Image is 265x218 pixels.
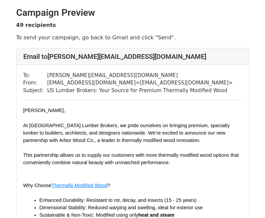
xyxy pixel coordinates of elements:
h4: Email to [PERSON_NAME][EMAIL_ADDRESS][DOMAIN_NAME] [23,52,242,61]
span: Thermally Modified Wood [51,183,107,188]
td: To: [23,72,47,79]
td: Subject: [23,87,47,95]
a: Thermally Modified Wood [51,182,107,188]
span: At [GEOGRAPHIC_DATA] Lumber Brokers, we pride ourselves on bringing premium, specialty lumber to ... [23,123,231,143]
span: Dimensional Stability: Reduced warping and swelling, ideal for exterior use [39,205,203,210]
p: To send your campaign, go back to Gmail and click "Send". [16,34,249,41]
span: Sustainable & Non-Toxic: Modified using only [39,212,138,218]
span: Enhanced Durability: Resistant to rot, decay, and insects (15 - 25 years) [39,197,197,203]
strong: 49 recipients [16,22,56,28]
span: ? [107,183,110,188]
h2: Campaign Preview [16,7,249,19]
td: [PERSON_NAME][EMAIL_ADDRESS][DOMAIN_NAME] [47,72,233,79]
td: From: [23,79,47,87]
td: [EMAIL_ADDRESS][DOMAIN_NAME] < [EMAIL_ADDRESS][DOMAIN_NAME] > [47,79,233,87]
span: Why Choose [23,183,52,188]
td: US Lumber Brokers: Your Source for Premium Thermally Modified Wood [47,87,233,95]
span: heat and steam [138,212,175,218]
span: This partnership allows us to supply our customers with more thermally modified wood options that... [23,152,240,165]
span: [PERSON_NAME], [23,108,65,113]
